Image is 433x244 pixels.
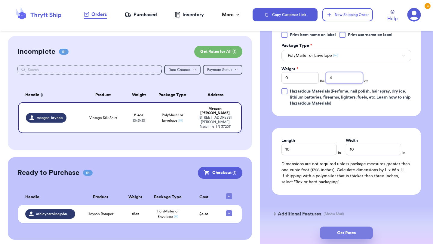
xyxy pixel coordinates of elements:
a: Orders [84,11,107,19]
button: Sort ascending [39,91,44,99]
th: Product [79,190,122,205]
div: More [222,11,241,18]
a: Purchased [125,11,157,18]
h3: Additional Features [278,210,321,218]
th: Weight [122,190,149,205]
div: [STREET_ADDRESS][PERSON_NAME] Nasvhille , TN 37207 [196,115,234,129]
span: 01 [59,49,69,55]
span: 10 x 3 x 10 [133,119,145,122]
span: Print item name on label [290,32,336,38]
strong: 2.4 oz [134,113,143,117]
button: Payment Status [203,65,242,75]
div: Meagan [PERSON_NAME] [196,106,234,115]
strong: 12 oz [132,212,139,216]
label: Weight [281,66,298,72]
span: ashleycarolinejohnson [36,212,72,216]
button: PolyMailer or Envelope ✉️ [281,50,411,61]
span: meagan.brynne [37,115,63,120]
th: Product [81,88,125,102]
span: in [402,150,405,155]
h2: Ready to Purchase [17,168,79,178]
span: Print username on label [348,32,392,38]
span: Vintage Silk Shirt [89,115,117,120]
p: If shipping with a polymailer that is thicker than three inches, select "Box or hard packaging". [281,173,411,185]
span: PolyMailer or Envelope ✉️ [162,113,183,122]
a: Help [387,10,398,22]
span: (Perfume, nail polish, hair spray, dry ice, lithium batteries, firearms, lighters, fuels, etc. ) [290,89,411,105]
span: Date Created [168,68,190,72]
button: Get Rates for All (1) [194,46,242,58]
span: Heyson Romper [88,212,113,216]
button: Date Created [164,65,201,75]
th: Cost [187,190,220,205]
span: Handle [25,92,39,98]
span: Help [387,15,398,22]
label: Package Type [281,43,312,49]
h2: Incomplete [17,47,55,56]
th: Package Type [152,88,192,102]
th: Address [192,88,242,102]
button: Copy Customer Link [253,8,318,21]
button: Get Rates [320,227,373,239]
a: Inventory [175,11,204,18]
span: PolyMailer or Envelope ✉️ [157,209,179,218]
p: (Media Mail) [324,212,344,216]
a: 3 [407,8,421,22]
div: Orders [84,11,107,18]
button: Checkout (1) [198,167,242,179]
span: lbs [320,79,324,84]
div: 3 [425,3,431,9]
button: New Shipping Order [322,8,373,21]
span: Hazardous Materials [290,89,330,93]
th: Package Type [148,190,187,205]
span: 01 [83,170,93,176]
span: PolyMailer or Envelope ✉️ [288,53,338,59]
span: oz [364,79,368,84]
span: in [338,150,341,155]
th: Weight [125,88,152,102]
span: Handle [25,194,39,200]
span: Payment Status [207,68,232,72]
label: Length [281,138,295,144]
span: $ 5.51 [199,212,208,216]
input: Search [17,65,162,75]
div: Dimensions are not required unless package measures greater than one cubic foot (1728 inches). Ca... [281,161,411,185]
label: Width [346,138,358,144]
